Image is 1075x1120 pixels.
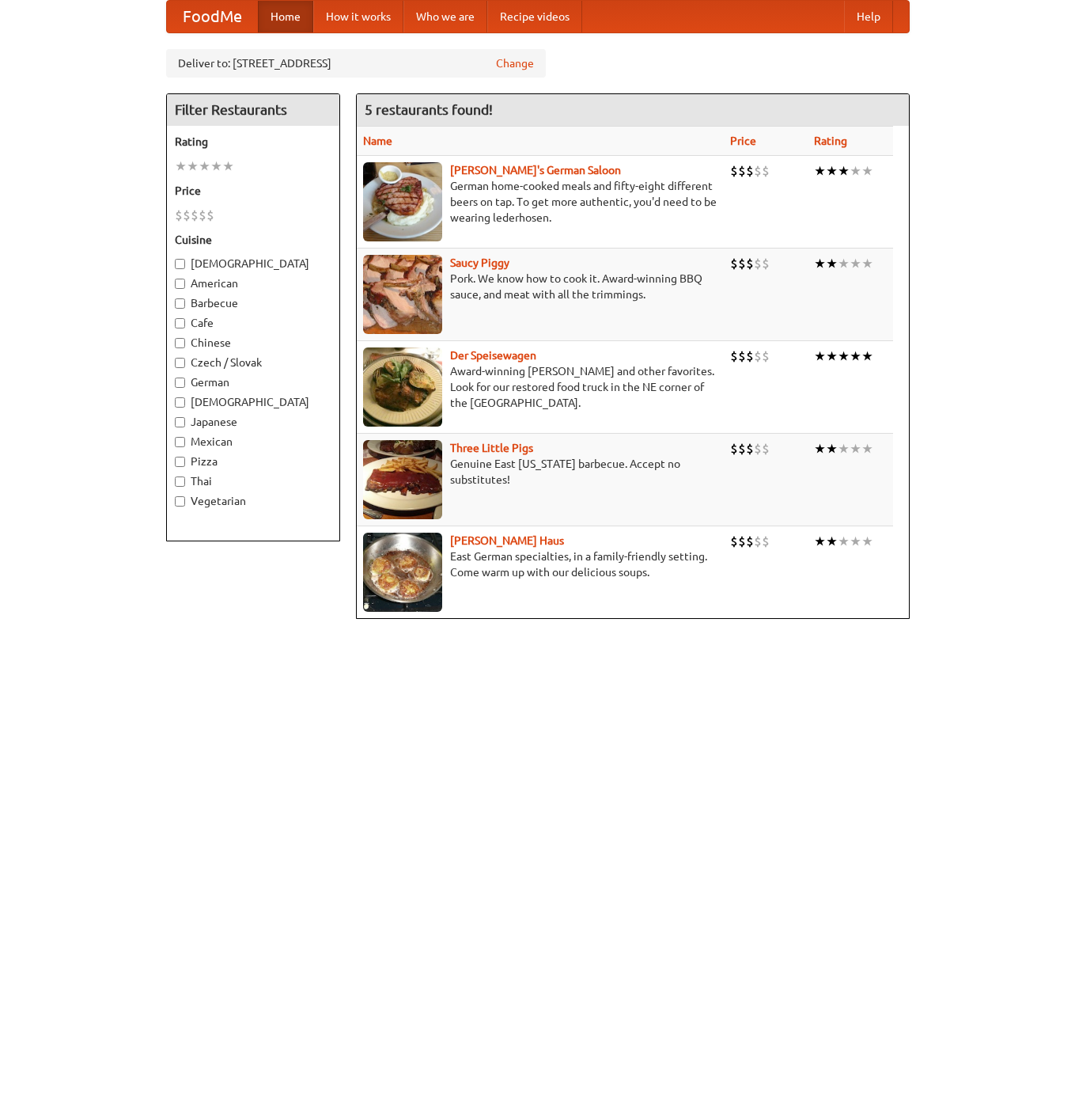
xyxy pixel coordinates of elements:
[754,255,762,272] li: $
[363,178,717,226] p: German home-cooked meals and fifty-eight different beers on tap. To get more authentic, you'd nee...
[258,1,313,32] a: Home
[175,414,331,430] label: Japanese
[175,378,185,388] input: German
[738,533,746,550] li: $
[754,440,762,457] li: $
[814,347,826,365] li: ★
[762,533,770,550] li: $
[738,347,746,365] li: $
[199,158,210,175] li: ★
[175,394,331,410] label: [DEMOGRAPHIC_DATA]
[746,533,754,550] li: $
[450,256,509,269] a: Saucy Piggy
[363,255,442,334] img: saucy.jpg
[850,162,861,180] li: ★
[746,440,754,457] li: $
[167,1,258,32] a: FoodMe
[861,347,873,365] li: ★
[175,259,185,269] input: [DEMOGRAPHIC_DATA]
[730,162,738,180] li: $
[838,162,850,180] li: ★
[175,335,331,351] label: Chinese
[838,440,850,457] li: ★
[222,158,234,175] li: ★
[450,349,536,362] b: Der Speisewagen
[363,456,717,488] p: Genuine East [US_STATE] barbecue. Accept no substitutes!
[175,358,185,368] input: Czech / Slovak
[746,162,754,180] li: $
[730,533,738,550] li: $
[838,347,850,365] li: ★
[175,476,185,487] input: Thai
[363,533,442,612] img: kohlhaus.jpg
[175,279,185,289] input: American
[175,207,183,224] li: $
[738,440,746,457] li: $
[191,207,199,224] li: $
[861,255,873,272] li: ★
[814,162,826,180] li: ★
[826,347,838,365] li: ★
[175,158,187,175] li: ★
[730,347,738,365] li: $
[496,55,534,71] a: Change
[826,440,838,457] li: ★
[175,338,185,348] input: Chinese
[167,94,339,126] h4: Filter Restaurants
[175,295,331,311] label: Barbecue
[814,135,847,147] a: Rating
[166,49,546,78] div: Deliver to: [STREET_ADDRESS]
[210,158,222,175] li: ★
[175,134,331,150] h5: Rating
[850,440,861,457] li: ★
[175,397,185,408] input: [DEMOGRAPHIC_DATA]
[363,271,717,302] p: Pork. We know how to cook it. Award-winning BBQ sauce, and meat with all the trimmings.
[363,549,717,580] p: East German specialties, in a family-friendly setting. Come warm up with our delicious soups.
[738,162,746,180] li: $
[175,298,185,309] input: Barbecue
[826,533,838,550] li: ★
[762,440,770,457] li: $
[746,347,754,365] li: $
[730,255,738,272] li: $
[175,232,331,248] h5: Cuisine
[363,135,392,147] a: Name
[363,162,442,241] img: esthers.jpg
[175,437,185,447] input: Mexican
[175,454,331,469] label: Pizza
[175,318,185,328] input: Cafe
[814,440,826,457] li: ★
[754,533,762,550] li: $
[814,533,826,550] li: ★
[175,434,331,450] label: Mexican
[754,347,762,365] li: $
[363,363,717,411] p: Award-winning [PERSON_NAME] and other favorites. Look for our restored food truck in the NE corne...
[730,440,738,457] li: $
[403,1,487,32] a: Who we are
[175,493,331,509] label: Vegetarian
[206,207,214,224] li: $
[850,533,861,550] li: ★
[838,255,850,272] li: ★
[175,496,185,507] input: Vegetarian
[826,162,838,180] li: ★
[861,162,873,180] li: ★
[762,255,770,272] li: $
[363,347,442,427] img: speisewagen.jpg
[762,347,770,365] li: $
[844,1,893,32] a: Help
[738,255,746,272] li: $
[450,534,564,547] a: [PERSON_NAME] Haus
[187,158,199,175] li: ★
[175,417,185,427] input: Japanese
[487,1,582,32] a: Recipe videos
[313,1,403,32] a: How it works
[450,442,533,454] a: Three Little Pigs
[850,347,861,365] li: ★
[175,315,331,331] label: Cafe
[175,473,331,489] label: Thai
[730,135,756,147] a: Price
[838,533,850,550] li: ★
